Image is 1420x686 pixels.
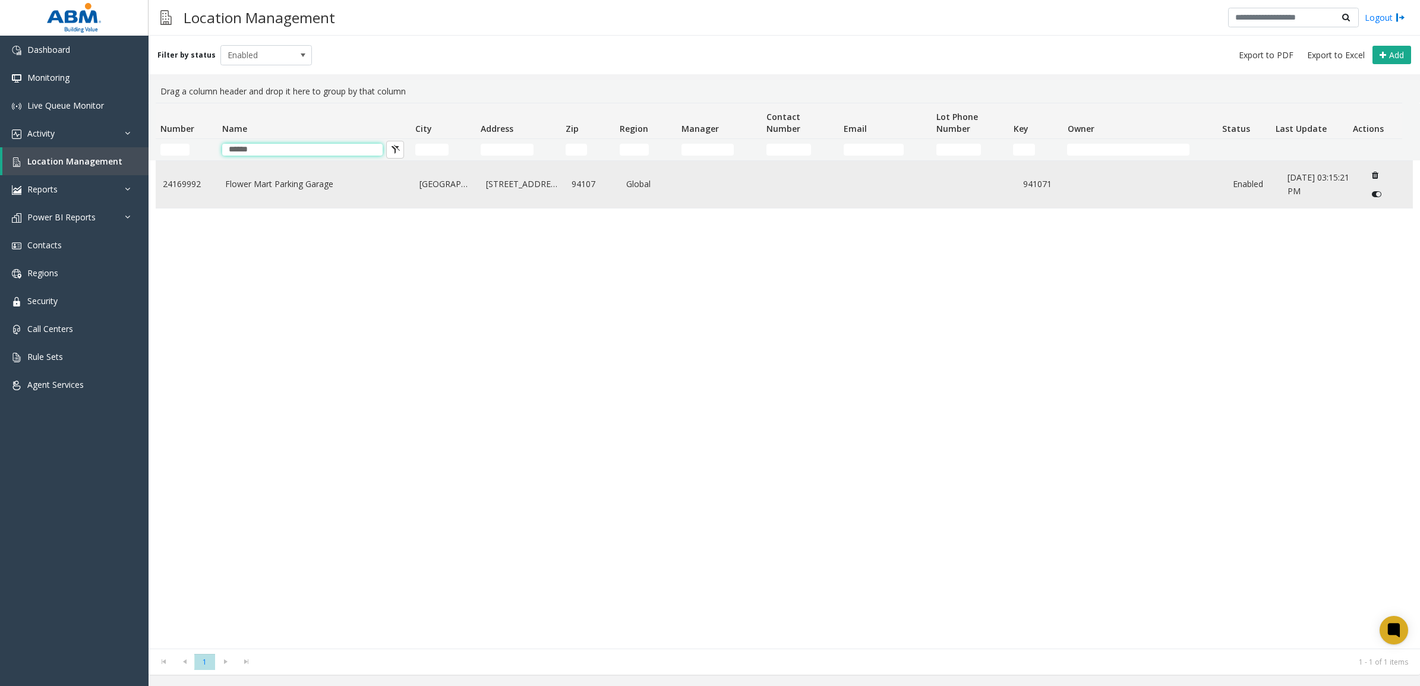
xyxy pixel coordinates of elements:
button: Clear [386,141,404,159]
td: Number Filter [156,139,217,160]
span: Activity [27,128,55,139]
img: 'icon' [12,129,21,139]
th: Actions [1348,103,1402,139]
input: Owner Filter [1067,144,1189,156]
span: Agent Services [27,379,84,390]
span: Regions [27,267,58,279]
button: Delete [1365,166,1384,185]
span: [DATE] 03:15:21 PM [1288,172,1349,196]
input: Number Filter [160,144,190,156]
td: Actions Filter [1348,139,1402,160]
a: Logout [1365,11,1405,24]
img: 'icon' [12,353,21,362]
input: Manager Filter [681,144,734,156]
td: Email Filter [839,139,932,160]
span: Address [481,123,513,134]
input: Address Filter [481,144,533,156]
span: Call Centers [27,323,73,334]
span: Reports [27,184,58,195]
h3: Location Management [178,3,341,32]
a: Flower Mart Parking Garage [225,178,406,191]
span: Dashboard [27,44,70,55]
input: Email Filter [844,144,904,156]
td: Contact Number Filter [762,139,839,160]
span: Contact Number [766,111,800,134]
img: 'icon' [12,269,21,279]
span: Zip [566,123,579,134]
div: Data table [149,103,1420,649]
td: Zip Filter [561,139,615,160]
span: Number [160,123,194,134]
td: Last Update Filter [1271,139,1348,160]
span: Enabled [221,46,294,65]
input: Key Filter [1013,144,1034,156]
img: pageIcon [160,3,172,32]
span: Monitoring [27,72,70,83]
span: Owner [1068,123,1094,134]
span: Email [844,123,867,134]
span: Power BI Reports [27,211,96,223]
img: 'icon' [12,297,21,306]
span: Export to Excel [1307,49,1365,61]
span: Lot Phone Number [936,111,978,134]
label: Filter by status [157,50,216,61]
img: 'icon' [12,74,21,83]
span: Page 1 [194,654,215,670]
span: Export to PDF [1239,49,1293,61]
span: Region [620,123,648,134]
td: Status Filter [1217,139,1271,160]
td: Manager Filter [677,139,762,160]
span: Live Queue Monitor [27,100,104,111]
span: Manager [681,123,719,134]
th: Status [1217,103,1271,139]
button: Export to PDF [1234,47,1298,64]
div: Drag a column header and drop it here to group by that column [156,80,1413,103]
span: Location Management [27,156,122,167]
span: Security [27,295,58,306]
a: Global [626,178,674,191]
input: Contact Number Filter [766,144,811,156]
a: [GEOGRAPHIC_DATA] [419,178,471,191]
img: 'icon' [12,241,21,251]
td: City Filter [411,139,476,160]
td: Key Filter [1008,139,1062,160]
a: [DATE] 03:15:21 PM [1288,171,1351,198]
input: Name Filter [222,144,383,156]
span: City [415,123,432,134]
img: 'icon' [12,185,21,195]
span: Key [1014,123,1028,134]
td: Name Filter [217,139,411,160]
img: 'icon' [12,157,21,167]
img: 'icon' [12,381,21,390]
img: 'icon' [12,325,21,334]
a: [STREET_ADDRESS] [486,178,557,191]
td: Region Filter [615,139,677,160]
span: Name [222,123,247,134]
a: 94107 [572,178,612,191]
button: Export to Excel [1302,47,1369,64]
kendo-pager-info: 1 - 1 of 1 items [264,657,1408,667]
span: Last Update [1276,123,1327,134]
button: Add [1372,46,1411,65]
span: Rule Sets [27,351,63,362]
button: Disable [1365,185,1387,204]
a: 941071 [1023,178,1064,191]
input: Zip Filter [566,144,587,156]
img: 'icon' [12,46,21,55]
img: 'icon' [12,213,21,223]
td: Address Filter [476,139,561,160]
a: Enabled [1233,178,1273,191]
input: Lot Phone Number Filter [936,144,981,156]
input: City Filter [415,144,449,156]
a: 24169992 [163,178,211,191]
img: 'icon' [12,102,21,111]
img: logout [1396,11,1405,24]
a: Location Management [2,147,149,175]
input: Region Filter [620,144,649,156]
td: Lot Phone Number Filter [932,139,1009,160]
span: Contacts [27,239,62,251]
td: Owner Filter [1062,139,1217,160]
span: Add [1389,49,1404,61]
